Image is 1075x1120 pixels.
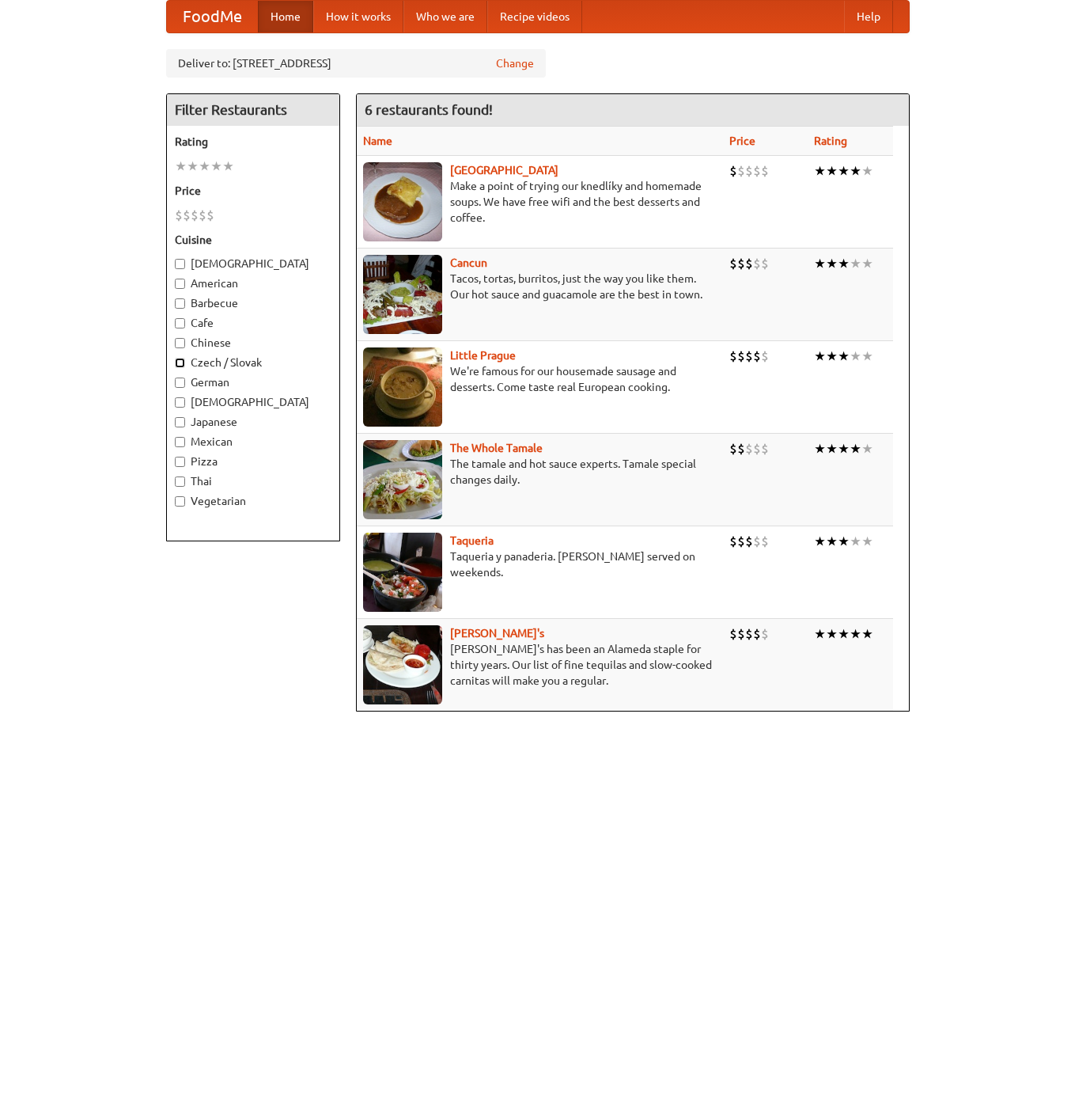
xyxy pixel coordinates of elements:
[258,1,313,32] a: Home
[838,255,850,272] li: ★
[729,135,755,147] a: Price
[826,533,838,550] li: ★
[861,625,873,643] li: ★
[761,440,769,457] li: $
[363,440,442,519] img: wholetamale.jpg
[363,135,392,147] a: Name
[745,440,753,457] li: $
[206,207,214,224] li: $
[175,397,185,408] input: [DEMOGRAPHIC_DATA]
[753,162,761,180] li: $
[737,347,745,365] li: $
[761,625,769,643] li: $
[175,256,331,271] label: [DEMOGRAPHIC_DATA]
[175,232,331,248] h5: Cuisine
[450,534,494,547] a: Taqueria
[850,533,861,550] li: ★
[175,318,185,328] input: Cafe
[753,255,761,272] li: $
[737,625,745,643] li: $
[222,158,234,175] li: ★
[175,298,185,309] input: Barbecue
[838,533,850,550] li: ★
[761,162,769,180] li: $
[175,457,185,467] input: Pizza
[745,533,753,550] li: $
[175,295,331,311] label: Barbecue
[175,374,331,390] label: German
[187,158,199,175] li: ★
[729,533,737,550] li: $
[450,256,487,269] b: Cancun
[826,440,838,457] li: ★
[210,158,222,175] li: ★
[175,355,331,370] label: Czech / Slovak
[313,1,403,32] a: How it works
[729,255,737,272] li: $
[729,625,737,643] li: $
[814,347,826,365] li: ★
[363,255,442,334] img: cancun.jpg
[363,549,717,580] p: Taqueria y panaderia. [PERSON_NAME] served on weekends.
[175,259,185,269] input: [DEMOGRAPHIC_DATA]
[838,162,850,180] li: ★
[175,207,183,224] li: $
[450,349,516,362] a: Little Prague
[838,440,850,457] li: ★
[496,55,534,71] a: Change
[861,255,873,272] li: ★
[850,162,861,180] li: ★
[861,162,873,180] li: ★
[363,271,717,302] p: Tacos, tortas, burritos, just the way you like them. Our hot sauce and guacamole are the best in ...
[175,158,187,175] li: ★
[175,434,331,450] label: Mexican
[175,338,185,348] input: Chinese
[850,255,861,272] li: ★
[363,625,442,704] img: pedros.jpg
[403,1,487,32] a: Who we are
[753,625,761,643] li: $
[761,533,769,550] li: $
[737,255,745,272] li: $
[814,135,847,147] a: Rating
[183,207,191,224] li: $
[167,1,258,32] a: FoodMe
[175,275,331,291] label: American
[850,347,861,365] li: ★
[363,363,717,395] p: We're famous for our housemade sausage and desserts. Come taste real European cooking.
[729,440,737,457] li: $
[753,347,761,365] li: $
[487,1,582,32] a: Recipe videos
[753,440,761,457] li: $
[850,625,861,643] li: ★
[745,625,753,643] li: $
[175,473,331,489] label: Thai
[363,162,442,241] img: czechpoint.jpg
[737,533,745,550] li: $
[826,625,838,643] li: ★
[745,162,753,180] li: $
[175,183,331,199] h5: Price
[175,496,185,507] input: Vegetarian
[166,49,546,78] div: Deliver to: [STREET_ADDRESS]
[745,255,753,272] li: $
[175,493,331,509] label: Vegetarian
[861,440,873,457] li: ★
[175,394,331,410] label: [DEMOGRAPHIC_DATA]
[450,164,558,177] a: [GEOGRAPHIC_DATA]
[761,347,769,365] li: $
[838,625,850,643] li: ★
[450,442,543,454] a: The Whole Tamale
[450,627,544,640] a: [PERSON_NAME]'s
[761,255,769,272] li: $
[729,347,737,365] li: $
[363,456,717,488] p: The tamale and hot sauce experts. Tamale special changes daily.
[175,358,185,368] input: Czech / Slovak
[199,158,210,175] li: ★
[745,347,753,365] li: $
